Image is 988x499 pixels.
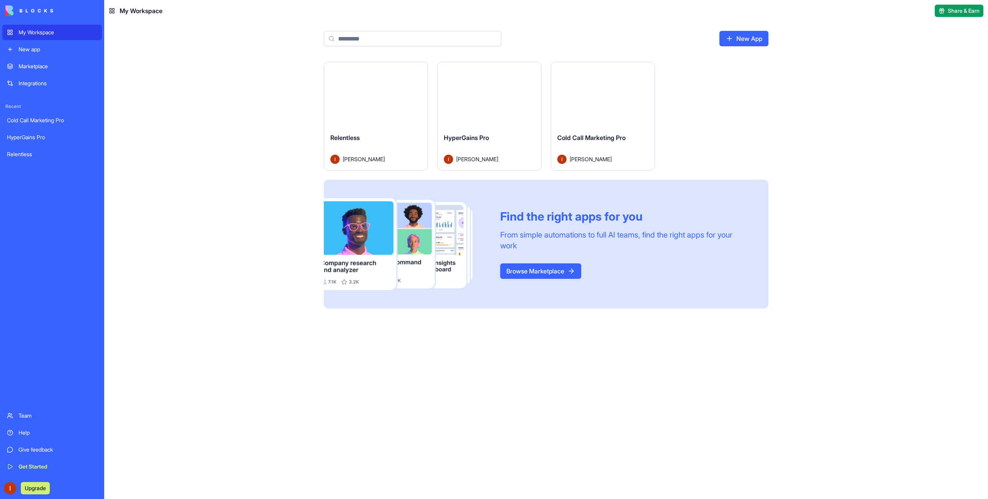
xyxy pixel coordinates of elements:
[19,29,97,36] div: My Workspace
[500,229,750,251] div: From simple automations to full AI teams, find the right apps for your work
[19,446,97,453] div: Give feedback
[2,408,102,423] a: Team
[557,134,626,142] span: Cold Call Marketing Pro
[557,155,567,164] img: Avatar
[2,59,102,74] a: Marketplace
[2,459,102,474] a: Get Started
[4,482,16,494] img: ACg8ocKU0dK0jqdVr9fAgMX4mCreKjRL-8UsWQ6StUhnEFUxcY7ryg=s96-c
[2,103,102,110] span: Recent
[456,155,498,163] span: [PERSON_NAME]
[551,62,655,170] a: Cold Call Marketing ProAvatar[PERSON_NAME]
[2,442,102,457] a: Give feedback
[2,147,102,162] a: Relentless
[324,62,428,170] a: RelentlessAvatar[PERSON_NAME]
[324,198,488,290] img: Frame_181_egmpey.png
[343,155,385,163] span: [PERSON_NAME]
[500,263,581,279] a: Browse Marketplace
[19,62,97,70] div: Marketplace
[7,133,97,141] div: HyperGains Pro
[935,5,983,17] button: Share & Earn
[7,116,97,124] div: Cold Call Marketing Pro
[437,62,541,170] a: HyperGains ProAvatar[PERSON_NAME]
[19,412,97,420] div: Team
[444,155,453,164] img: Avatar
[948,7,980,15] span: Share & Earn
[19,429,97,437] div: Help
[2,130,102,145] a: HyperGains Pro
[719,31,768,46] a: New App
[21,484,50,492] a: Upgrade
[330,155,340,164] img: Avatar
[330,134,360,142] span: Relentless
[2,42,102,57] a: New app
[19,463,97,470] div: Get Started
[444,134,489,142] span: HyperGains Pro
[19,79,97,87] div: Integrations
[21,482,50,494] button: Upgrade
[2,425,102,440] a: Help
[120,6,162,15] span: My Workspace
[570,155,612,163] span: [PERSON_NAME]
[19,46,97,53] div: New app
[2,25,102,40] a: My Workspace
[2,113,102,128] a: Cold Call Marketing Pro
[500,209,750,223] div: Find the right apps for you
[7,150,97,158] div: Relentless
[2,76,102,91] a: Integrations
[5,5,53,16] img: logo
